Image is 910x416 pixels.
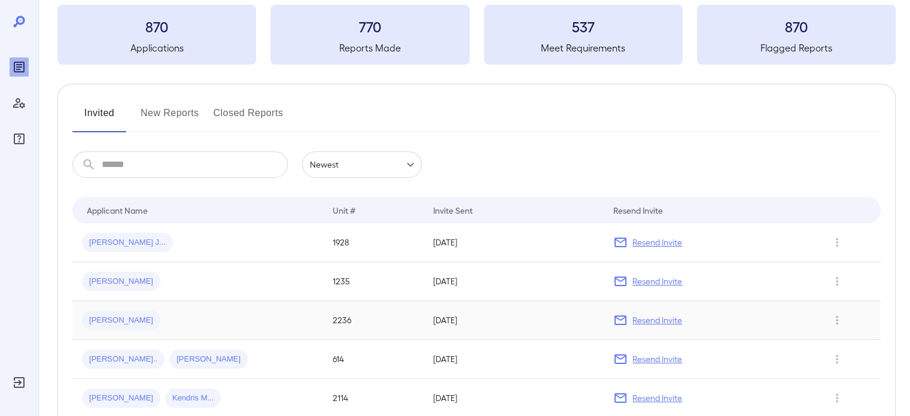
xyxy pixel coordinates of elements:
[57,17,256,36] h3: 870
[632,236,682,248] p: Resend Invite
[697,41,896,55] h5: Flagged Reports
[82,276,160,287] span: [PERSON_NAME]
[827,311,847,330] button: Row Actions
[82,315,160,326] span: [PERSON_NAME]
[827,272,847,291] button: Row Actions
[10,57,29,77] div: Reports
[827,350,847,369] button: Row Actions
[10,373,29,392] div: Log Out
[323,340,424,379] td: 614
[323,301,424,340] td: 2236
[484,41,683,55] h5: Meet Requirements
[141,104,199,132] button: New Reports
[214,104,284,132] button: Closed Reports
[323,262,424,301] td: 1235
[82,393,160,404] span: [PERSON_NAME]
[57,5,896,65] summary: 870Applications770Reports Made537Meet Requirements870Flagged Reports
[632,275,682,287] p: Resend Invite
[82,354,165,365] span: [PERSON_NAME]..
[82,237,173,248] span: [PERSON_NAME] J...
[270,41,469,55] h5: Reports Made
[333,203,355,217] div: Unit #
[424,262,604,301] td: [DATE]
[484,17,683,36] h3: 537
[632,353,682,365] p: Resend Invite
[632,392,682,404] p: Resend Invite
[169,354,248,365] span: [PERSON_NAME]
[87,203,148,217] div: Applicant Name
[632,314,682,326] p: Resend Invite
[323,223,424,262] td: 1928
[424,301,604,340] td: [DATE]
[433,203,473,217] div: Invite Sent
[57,41,256,55] h5: Applications
[697,17,896,36] h3: 870
[424,340,604,379] td: [DATE]
[10,93,29,113] div: Manage Users
[302,151,422,178] div: Newest
[613,203,663,217] div: Resend Invite
[10,129,29,148] div: FAQ
[165,393,221,404] span: Kendris M...
[72,104,126,132] button: Invited
[827,233,847,252] button: Row Actions
[270,17,469,36] h3: 770
[424,223,604,262] td: [DATE]
[827,388,847,408] button: Row Actions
